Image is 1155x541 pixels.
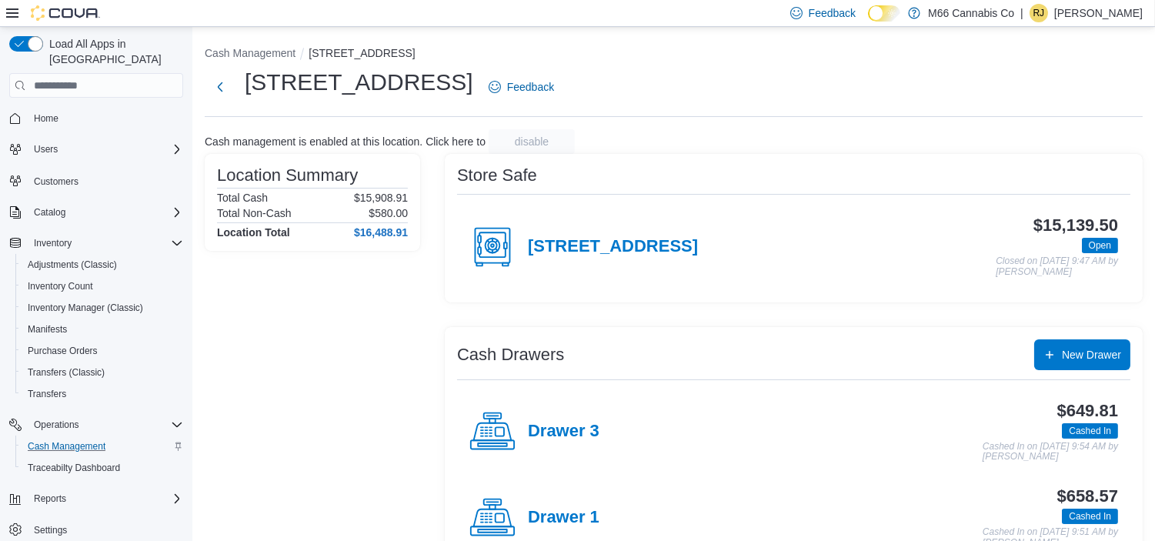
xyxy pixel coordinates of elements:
[1069,509,1111,523] span: Cashed In
[22,342,183,360] span: Purchase Orders
[1020,4,1023,22] p: |
[3,232,189,254] button: Inventory
[22,385,72,403] a: Transfers
[28,109,65,128] a: Home
[1057,402,1118,420] h3: $649.81
[22,277,99,296] a: Inventory Count
[457,166,537,185] h3: Store Safe
[15,457,189,479] button: Traceabilty Dashboard
[482,72,560,102] a: Feedback
[22,385,183,403] span: Transfers
[28,259,117,271] span: Adjustments (Classic)
[31,5,100,21] img: Cova
[22,320,183,339] span: Manifests
[15,383,189,405] button: Transfers
[28,440,105,453] span: Cash Management
[28,489,72,508] button: Reports
[369,207,408,219] p: $580.00
[28,203,72,222] button: Catalog
[28,462,120,474] span: Traceabilty Dashboard
[22,299,149,317] a: Inventory Manager (Classic)
[354,192,408,204] p: $15,908.91
[528,422,599,442] h4: Drawer 3
[1062,423,1118,439] span: Cashed In
[22,437,112,456] a: Cash Management
[28,345,98,357] span: Purchase Orders
[28,172,85,191] a: Customers
[928,4,1014,22] p: M66 Cannabis Co
[1057,487,1118,506] h3: $658.57
[205,47,295,59] button: Cash Management
[515,134,549,149] span: disable
[15,340,189,362] button: Purchase Orders
[868,5,900,22] input: Dark Mode
[34,237,72,249] span: Inventory
[28,416,85,434] button: Operations
[22,459,126,477] a: Traceabilty Dashboard
[34,175,78,188] span: Customers
[1054,4,1143,22] p: [PERSON_NAME]
[28,366,105,379] span: Transfers (Classic)
[507,79,554,95] span: Feedback
[28,109,183,128] span: Home
[245,67,473,98] h1: [STREET_ADDRESS]
[354,226,408,239] h4: $16,488.91
[28,203,183,222] span: Catalog
[22,255,123,274] a: Adjustments (Classic)
[1030,4,1048,22] div: Rebecca Jackson
[1034,339,1130,370] button: New Drawer
[28,416,183,434] span: Operations
[34,112,58,125] span: Home
[43,36,183,67] span: Load All Apps in [GEOGRAPHIC_DATA]
[15,276,189,297] button: Inventory Count
[22,277,183,296] span: Inventory Count
[809,5,856,21] span: Feedback
[3,139,189,160] button: Users
[1082,238,1118,253] span: Open
[983,442,1118,463] p: Cashed In on [DATE] 9:54 AM by [PERSON_NAME]
[22,363,183,382] span: Transfers (Classic)
[528,237,698,257] h4: [STREET_ADDRESS]
[1062,509,1118,524] span: Cashed In
[28,234,78,252] button: Inventory
[217,192,268,204] h6: Total Cash
[15,319,189,340] button: Manifests
[28,521,73,539] a: Settings
[15,362,189,383] button: Transfers (Classic)
[22,255,183,274] span: Adjustments (Classic)
[15,436,189,457] button: Cash Management
[996,256,1118,277] p: Closed on [DATE] 9:47 AM by [PERSON_NAME]
[1089,239,1111,252] span: Open
[28,302,143,314] span: Inventory Manager (Classic)
[3,169,189,192] button: Customers
[217,207,292,219] h6: Total Non-Cash
[28,280,93,292] span: Inventory Count
[217,226,290,239] h4: Location Total
[28,234,183,252] span: Inventory
[528,508,599,528] h4: Drawer 1
[15,297,189,319] button: Inventory Manager (Classic)
[28,323,67,336] span: Manifests
[309,47,415,59] button: [STREET_ADDRESS]
[457,346,564,364] h3: Cash Drawers
[1033,4,1045,22] span: RJ
[3,414,189,436] button: Operations
[34,419,79,431] span: Operations
[3,202,189,223] button: Catalog
[217,166,358,185] h3: Location Summary
[205,72,235,102] button: Next
[28,140,64,159] button: Users
[22,437,183,456] span: Cash Management
[15,254,189,276] button: Adjustments (Classic)
[3,488,189,509] button: Reports
[28,489,183,508] span: Reports
[22,299,183,317] span: Inventory Manager (Classic)
[205,45,1143,64] nav: An example of EuiBreadcrumbs
[1069,424,1111,438] span: Cashed In
[28,171,183,190] span: Customers
[1062,347,1121,362] span: New Drawer
[205,135,486,148] p: Cash management is enabled at this location. Click here to
[34,143,58,155] span: Users
[28,140,183,159] span: Users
